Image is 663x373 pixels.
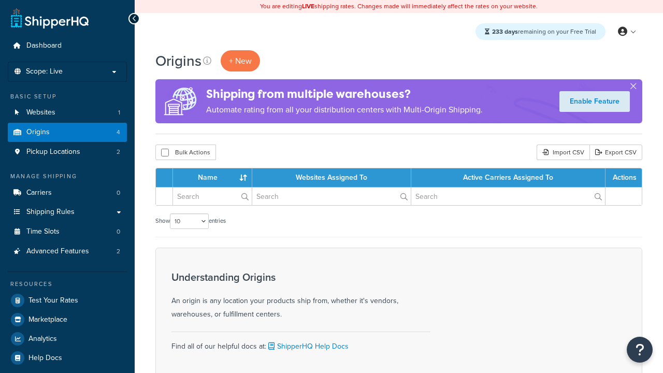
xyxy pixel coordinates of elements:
[266,341,349,352] a: ShipperHQ Help Docs
[155,213,226,229] label: Show entries
[26,189,52,197] span: Carriers
[8,183,127,203] a: Carriers 0
[8,92,127,101] div: Basic Setup
[8,242,127,261] a: Advanced Features 2
[627,337,653,363] button: Open Resource Center
[206,103,483,117] p: Automate rating from all your distribution centers with Multi-Origin Shipping.
[559,91,630,112] a: Enable Feature
[26,247,89,256] span: Advanced Features
[302,2,314,11] b: LIVE
[8,280,127,289] div: Resources
[8,183,127,203] li: Carriers
[8,142,127,162] li: Pickup Locations
[8,310,127,329] a: Marketplace
[252,168,411,187] th: Websites Assigned To
[28,296,78,305] span: Test Your Rates
[26,41,62,50] span: Dashboard
[155,79,206,123] img: ad-origins-multi-dfa493678c5a35abed25fd24b4b8a3fa3505936ce257c16c00bdefe2f3200be3.png
[252,188,411,205] input: Search
[26,108,55,117] span: Websites
[171,332,430,353] div: Find all of our helpful docs at:
[173,188,252,205] input: Search
[28,354,62,363] span: Help Docs
[117,189,120,197] span: 0
[221,50,260,71] a: + New
[8,123,127,142] li: Origins
[8,329,127,348] a: Analytics
[8,222,127,241] a: Time Slots 0
[117,128,120,137] span: 4
[28,315,67,324] span: Marketplace
[8,103,127,122] a: Websites 1
[589,145,642,160] a: Export CSV
[8,36,127,55] a: Dashboard
[8,291,127,310] a: Test Your Rates
[8,203,127,222] a: Shipping Rules
[118,108,120,117] span: 1
[155,145,216,160] button: Bulk Actions
[8,242,127,261] li: Advanced Features
[26,208,75,217] span: Shipping Rules
[8,172,127,181] div: Manage Shipping
[170,213,209,229] select: Showentries
[537,145,589,160] div: Import CSV
[411,168,606,187] th: Active Carriers Assigned To
[411,188,605,205] input: Search
[11,8,89,28] a: ShipperHQ Home
[155,51,201,71] h1: Origins
[8,349,127,367] a: Help Docs
[206,85,483,103] h4: Shipping from multiple warehouses?
[26,148,80,156] span: Pickup Locations
[117,148,120,156] span: 2
[26,128,50,137] span: Origins
[171,271,430,283] h3: Understanding Origins
[26,227,60,236] span: Time Slots
[117,247,120,256] span: 2
[229,55,252,67] span: + New
[8,142,127,162] a: Pickup Locations 2
[492,27,518,36] strong: 233 days
[606,168,642,187] th: Actions
[173,168,252,187] th: Name
[26,67,63,76] span: Scope: Live
[117,227,120,236] span: 0
[171,271,430,321] div: An origin is any location your products ship from, whether it's vendors, warehouses, or fulfillme...
[475,23,606,40] div: remaining on your Free Trial
[8,103,127,122] li: Websites
[8,222,127,241] li: Time Slots
[8,123,127,142] a: Origins 4
[28,335,57,343] span: Analytics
